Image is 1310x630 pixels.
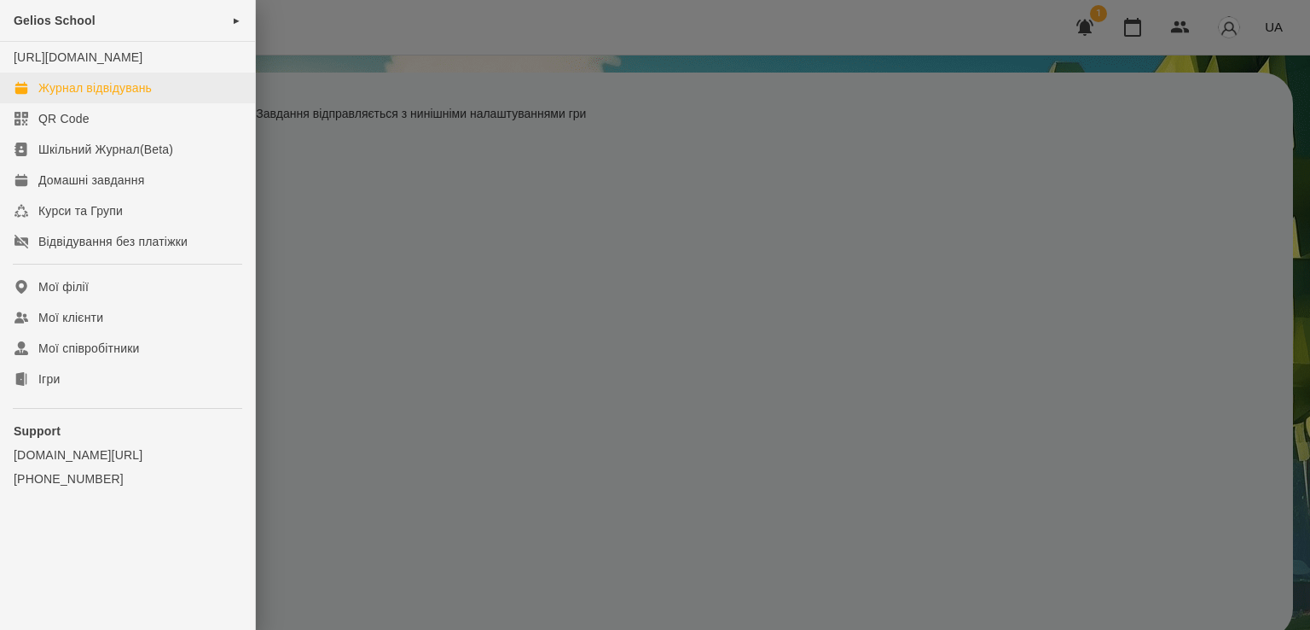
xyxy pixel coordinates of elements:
p: Support [14,423,241,440]
div: Ігри [38,370,60,388]
div: QR Code [38,110,90,127]
span: Gelios School [14,14,96,27]
div: Мої клієнти [38,309,103,326]
span: ► [232,14,241,27]
a: [PHONE_NUMBER] [14,470,241,487]
div: Мої співробітники [38,340,140,357]
div: Курси та Групи [38,202,123,219]
div: Мої філії [38,278,89,295]
div: Домашні завдання [38,172,144,189]
a: [URL][DOMAIN_NAME] [14,50,142,64]
div: Журнал відвідувань [38,79,152,96]
a: [DOMAIN_NAME][URL] [14,446,241,464]
div: Відвідування без платіжки [38,233,188,250]
div: Шкільний Журнал(Beta) [38,141,173,158]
